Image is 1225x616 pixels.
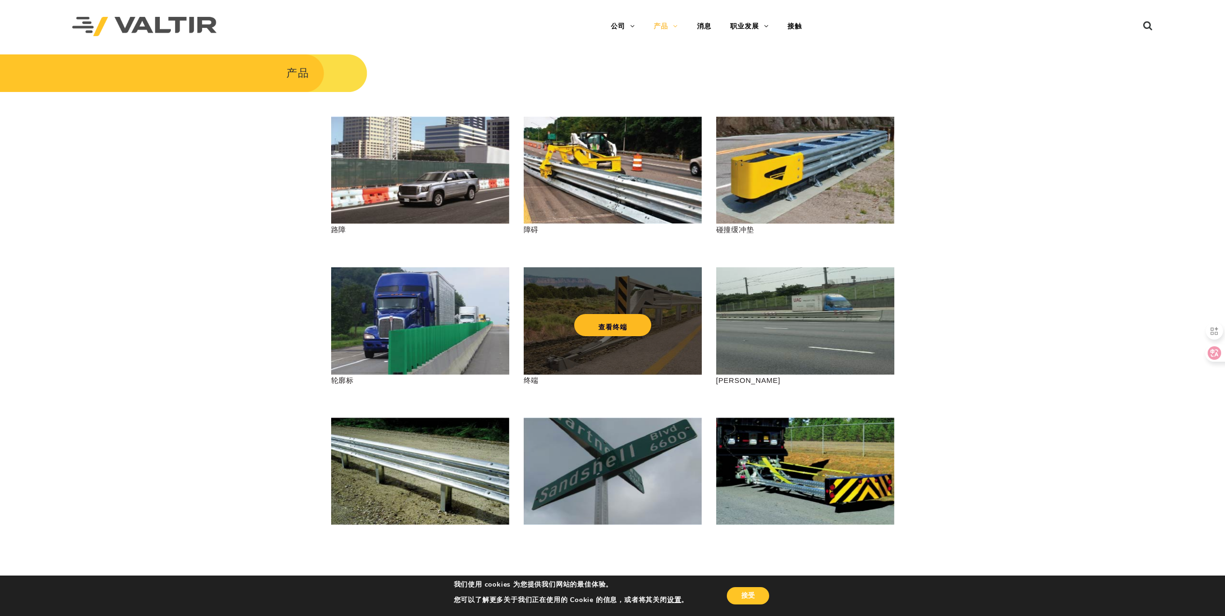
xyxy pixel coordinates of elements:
font: 路障 [331,225,347,234]
a: 职业发展 [721,17,778,36]
button: 接受 [727,587,769,604]
a: 产品 [644,17,687,36]
font: 碰撞缓冲垫 [716,225,754,234]
button: 设置 [667,596,682,604]
font: 轮廓标 [331,376,354,384]
a: 接触 [778,17,812,36]
font: 接触 [787,22,802,30]
font: 障碍 [524,225,539,234]
font: 职业发展 [730,22,759,30]
a: 公司 [601,17,644,36]
font: 终端 [524,376,539,384]
font: 消息 [697,22,711,30]
a: 查看终端 [574,314,651,336]
font: 公司 [611,22,625,30]
font: 您可以了解更多关于我们正在使用的 Cookie 的信息，或者将其关闭 [454,595,667,604]
img: 瓦尔提尔 [72,17,217,37]
font: [PERSON_NAME] [716,376,781,384]
a: 消息 [687,17,721,36]
font: 查看终端 [598,323,627,331]
font: 接受 [741,591,755,600]
font: 产品 [286,67,309,79]
font: 产品 [654,22,668,30]
font: 。 [681,595,688,604]
font: 我们使用 cookies 为您提供我们网站的最佳体验。 [454,580,613,589]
